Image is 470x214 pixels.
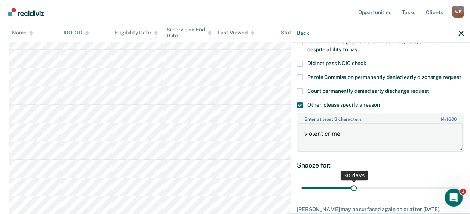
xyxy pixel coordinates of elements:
div: IDOC ID [64,30,89,36]
span: Failure to make payments towards fines, fees, and restitution despite ability to pay [307,39,455,52]
span: Court permanently denied early discharge request [307,88,429,94]
span: 14 [440,117,445,122]
div: Status [281,30,297,36]
span: / 1600 [440,117,456,122]
span: Did not pass NCIC check [307,60,366,66]
div: Last Viewed [218,30,254,36]
button: Profile dropdown button [452,6,464,18]
label: Enter at least 3 characters [298,114,463,122]
span: Parole Commission permanently denied early discharge request [307,74,461,80]
div: 30 days [341,171,368,180]
div: Snooze for: [297,161,464,169]
textarea: violent crime [298,123,463,151]
div: Eligibility Date [115,30,158,36]
img: Recidiviz [8,8,44,16]
iframe: Intercom live chat [445,189,463,207]
span: 1 [460,189,466,195]
span: Other, please specify a reason [307,102,380,108]
div: Supervision End Date [166,27,212,39]
div: W B [452,6,464,18]
button: Back [297,30,309,36]
div: [PERSON_NAME] may be surfaced again on or after [DATE]. [297,206,464,213]
div: Name [12,30,33,36]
